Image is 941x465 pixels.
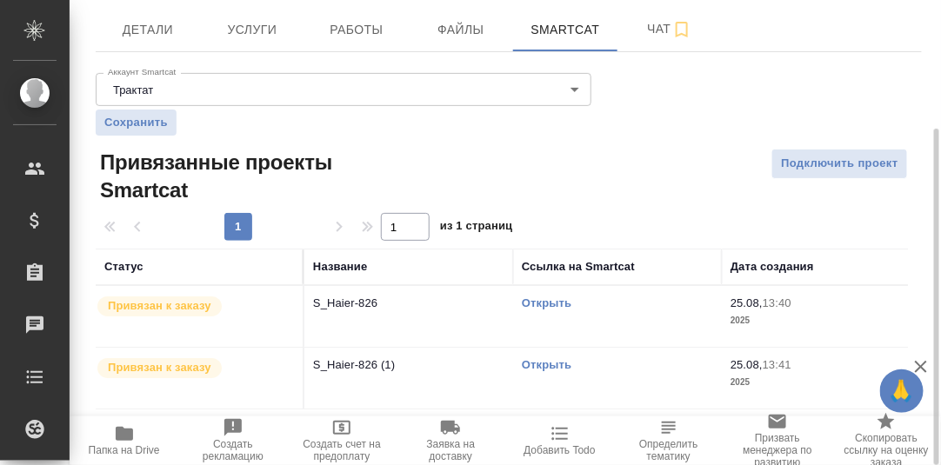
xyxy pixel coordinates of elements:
[505,416,614,465] button: Добавить Todo
[731,374,922,391] p: 2025
[419,19,503,41] span: Файлы
[298,438,386,462] span: Создать счет на предоплату
[89,444,160,456] span: Папка на Drive
[108,359,211,376] p: Привязан к заказу
[763,296,791,309] p: 13:40
[522,296,571,309] a: Открыть
[70,416,178,465] button: Папка на Drive
[104,258,143,276] div: Статус
[313,295,504,312] p: S_Haier-826
[763,358,791,371] p: 13:41
[108,297,211,315] p: Привязан к заказу
[108,83,158,97] button: Трактат
[96,73,591,106] div: Трактат
[313,356,504,374] p: S_Haier-826 (1)
[624,438,712,462] span: Определить тематику
[440,216,513,241] span: из 1 страниц
[731,312,922,329] p: 2025
[522,358,571,371] a: Открыть
[96,149,371,204] span: Привязанные проекты Smartcat
[524,444,595,456] span: Добавить Todo
[771,149,908,179] button: Подключить проект
[210,19,294,41] span: Услуги
[524,19,607,41] span: Smartcat
[731,358,763,371] p: 25.08,
[288,416,397,465] button: Создать счет на предоплату
[731,258,814,276] div: Дата создания
[671,19,692,40] svg: Подписаться
[887,373,917,409] span: 🙏
[104,114,168,131] span: Сохранить
[614,416,723,465] button: Определить тематику
[832,416,941,465] button: Скопировать ссылку на оценку заказа
[397,416,505,465] button: Заявка на доставку
[522,258,635,276] div: Ссылка на Smartcat
[628,18,711,40] span: Чат
[407,438,495,462] span: Заявка на доставку
[106,19,190,41] span: Детали
[178,416,287,465] button: Создать рекламацию
[315,19,398,41] span: Работы
[781,154,898,174] span: Подключить проект
[880,369,924,413] button: 🙏
[313,258,367,276] div: Название
[731,296,763,309] p: 25.08,
[724,416,832,465] button: Призвать менеджера по развитию
[96,110,177,136] button: Сохранить
[189,438,277,462] span: Создать рекламацию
